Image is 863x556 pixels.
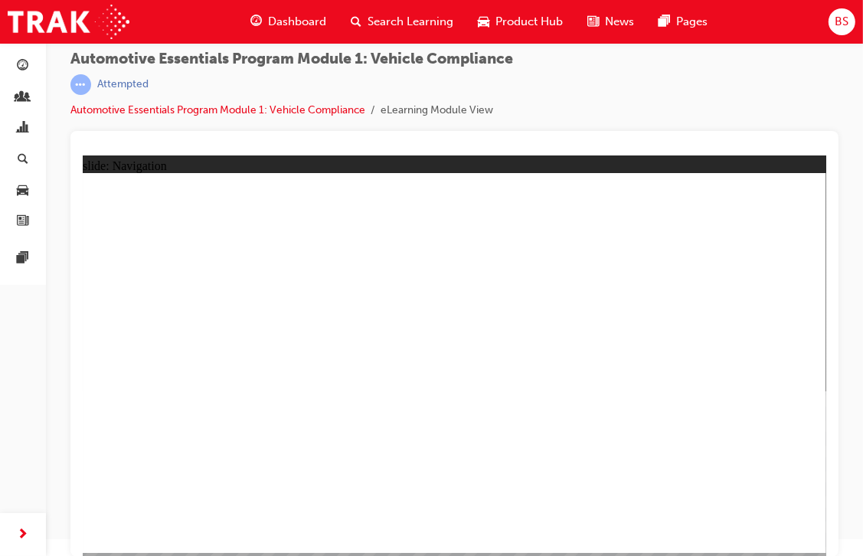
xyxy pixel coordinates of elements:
[18,525,29,545] span: next-icon
[495,13,563,31] span: Product Hub
[238,6,338,38] a: guage-iconDashboard
[18,215,29,229] span: news-icon
[18,184,29,198] span: car-icon
[8,5,129,39] img: Trak
[70,51,513,68] span: Automotive Essentials Program Module 1: Vehicle Compliance
[646,6,720,38] a: pages-iconPages
[18,252,29,266] span: pages-icon
[250,12,262,31] span: guage-icon
[575,6,646,38] a: news-iconNews
[18,153,28,167] span: search-icon
[829,8,855,35] button: BS
[466,6,575,38] a: car-iconProduct Hub
[18,60,29,74] span: guage-icon
[70,74,91,95] span: learningRecordVerb_ATTEMPT-icon
[587,12,599,31] span: news-icon
[18,122,29,136] span: chart-icon
[268,13,326,31] span: Dashboard
[381,102,493,119] li: eLearning Module View
[659,12,670,31] span: pages-icon
[835,13,848,31] span: BS
[97,77,149,92] div: Attempted
[605,13,634,31] span: News
[70,103,365,116] a: Automotive Essentials Program Module 1: Vehicle Compliance
[351,12,361,31] span: search-icon
[478,12,489,31] span: car-icon
[368,13,453,31] span: Search Learning
[338,6,466,38] a: search-iconSearch Learning
[18,91,29,105] span: people-icon
[676,13,708,31] span: Pages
